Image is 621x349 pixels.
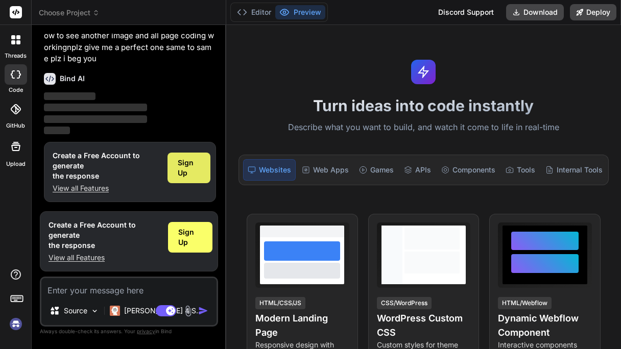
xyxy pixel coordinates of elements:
span: ‌ [44,104,147,111]
div: HTML/Webflow [498,297,552,309]
label: GitHub [6,121,25,130]
button: Preview [275,5,325,19]
h1: Create a Free Account to generate the response [53,151,159,181]
div: HTML/CSS/JS [255,297,305,309]
div: Tools [501,159,539,181]
span: ‌ [44,92,95,100]
label: code [9,86,23,94]
h6: Bind AI [60,73,85,84]
span: Choose Project [39,8,100,18]
span: privacy [137,328,155,334]
div: CSS/WordPress [377,297,432,309]
span: ‌ [44,115,147,123]
span: ‌ [44,127,70,134]
p: [PERSON_NAME] 4 S.. [124,306,200,316]
div: Websites [243,159,296,181]
button: Editor [233,5,275,19]
h1: Create a Free Account to generate the response [49,220,160,251]
div: Internal Tools [541,159,607,181]
h4: Modern Landing Page [255,311,349,340]
img: Claude 4 Sonnet [110,306,120,316]
p: View all Features [49,253,160,263]
h4: WordPress Custom CSS [377,311,471,340]
label: threads [5,52,27,60]
p: Always double-check its answers. Your in Bind [40,327,218,336]
img: signin [7,315,25,333]
div: Games [355,159,398,181]
div: Discord Support [432,4,500,20]
div: Components [437,159,499,181]
button: Deploy [570,4,616,20]
button: Download [506,4,564,20]
div: APIs [400,159,435,181]
span: Sign Up [178,158,200,178]
label: Upload [6,160,26,168]
img: Pick Models [90,307,99,315]
img: icon [198,306,208,316]
p: Describe what you want to build, and watch it come to life in real-time [232,121,615,134]
h1: Turn ideas into code instantly [232,96,615,115]
p: Source [64,306,87,316]
p: View all Features [53,183,159,193]
h4: Dynamic Webflow Component [498,311,592,340]
div: Web Apps [298,159,353,181]
span: Sign Up [178,227,202,247]
img: attachment [182,305,194,317]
